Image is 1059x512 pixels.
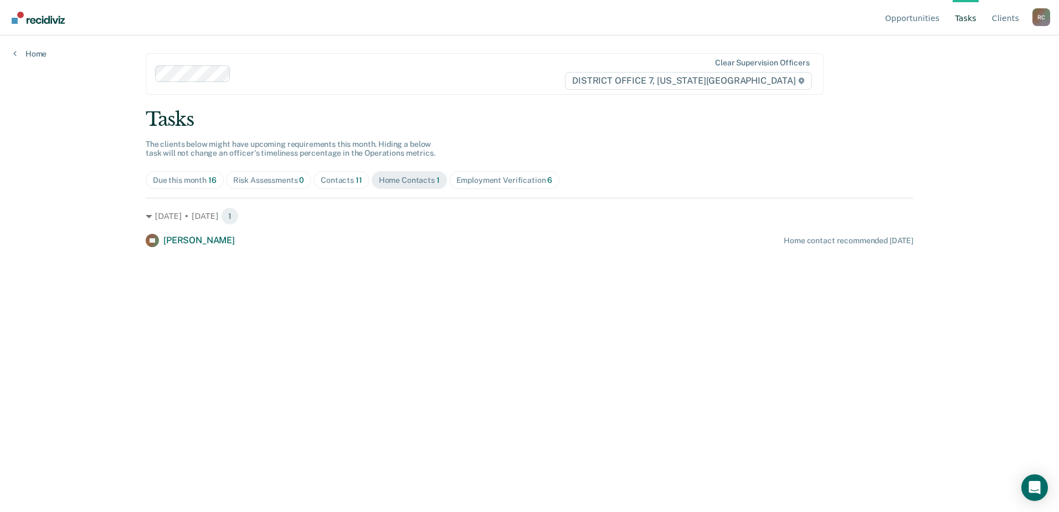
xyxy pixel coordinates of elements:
span: 1 [436,176,440,185]
div: Risk Assessments [233,176,305,185]
span: The clients below might have upcoming requirements this month. Hiding a below task will not chang... [146,140,435,158]
button: Profile dropdown button [1032,8,1050,26]
div: Home Contacts [379,176,440,185]
a: Home [13,49,47,59]
div: Home contact recommended [DATE] [784,236,913,245]
div: Clear supervision officers [715,58,809,68]
span: 16 [208,176,217,185]
span: 11 [356,176,362,185]
div: Contacts [321,176,362,185]
div: Employment Verification [456,176,553,185]
div: Tasks [146,108,913,131]
div: R C [1032,8,1050,26]
div: [DATE] • [DATE] 1 [146,207,913,225]
span: DISTRICT OFFICE 7, [US_STATE][GEOGRAPHIC_DATA] [565,72,811,90]
div: Open Intercom Messenger [1021,474,1048,501]
span: [PERSON_NAME] [163,235,235,245]
div: Due this month [153,176,217,185]
span: 6 [547,176,552,185]
img: Recidiviz [12,12,65,24]
span: 0 [299,176,304,185]
span: 1 [221,207,239,225]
